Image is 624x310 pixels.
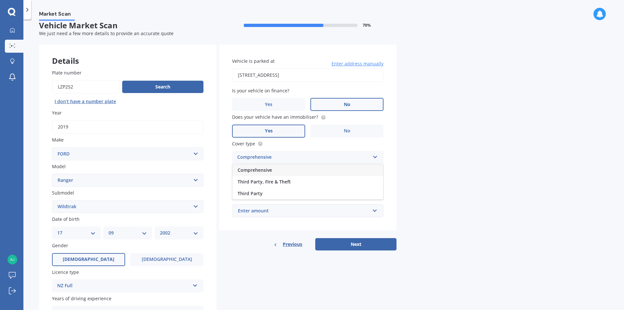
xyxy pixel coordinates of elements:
span: Does your vehicle have an immobiliser? [232,114,318,120]
span: Comprehensive [238,167,272,173]
span: [DEMOGRAPHIC_DATA] [142,257,192,262]
input: YYYY [52,120,203,134]
span: Model [52,163,66,169]
span: Previous [283,239,302,249]
span: Gender [52,243,68,249]
span: Year [52,110,62,116]
span: Cover type [232,141,255,147]
span: Plate number [52,70,82,76]
div: Comprehensive [237,154,370,161]
span: Date of birth [52,216,80,222]
span: Third Party [238,190,263,196]
button: Next [315,238,396,250]
span: Enter address manually [331,61,383,67]
input: Enter address [232,68,383,82]
div: NZ Full [57,282,190,290]
span: Vehicle Market Scan [39,21,218,30]
span: We just need a few more details to provide an accurate quote [39,30,174,36]
span: Third Party, Fire & Theft [238,179,291,185]
span: No [344,128,350,134]
button: I don’t have a number plate [52,96,119,107]
span: [DEMOGRAPHIC_DATA] [63,257,114,262]
span: Licence type [52,269,79,275]
span: Yes [265,102,272,107]
div: Enter amount [238,207,370,214]
img: 3f2abbd07ef6cd6736fd7798b1f54ce6 [7,255,17,264]
span: Yes [265,128,273,134]
span: 70 % [363,23,371,28]
span: Submodel [52,190,74,196]
span: Is your vehicle on finance? [232,88,289,94]
button: Search [122,81,203,93]
span: Market Scan [39,11,75,20]
span: No [344,102,350,107]
span: Vehicle is parked at [232,58,275,64]
div: Details [39,45,216,64]
input: Enter plate number [52,80,120,94]
span: Years of driving experience [52,295,111,302]
span: Make [52,137,64,143]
